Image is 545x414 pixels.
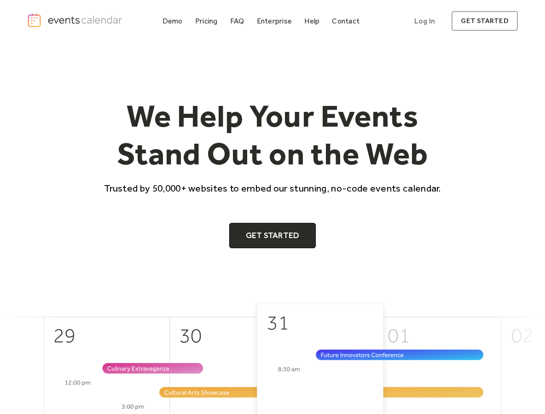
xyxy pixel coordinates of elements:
a: FAQ [226,15,248,27]
a: Contact [328,15,363,27]
a: Enterprise [253,15,296,27]
div: Enterprise [257,18,292,23]
div: Help [304,18,319,23]
h1: We Help Your Events Stand Out on the Web [96,97,449,172]
div: Pricing [195,18,218,23]
div: FAQ [230,18,244,23]
a: Log In [405,11,444,31]
a: Pricing [191,15,221,27]
a: Get Started [229,223,316,249]
a: Help [301,15,323,27]
div: Demo [162,18,183,23]
a: Demo [159,15,186,27]
a: get started [452,11,517,31]
p: Trusted by 50,000+ websites to embed our stunning, no-code events calendar. [96,181,449,195]
div: Contact [332,18,359,23]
